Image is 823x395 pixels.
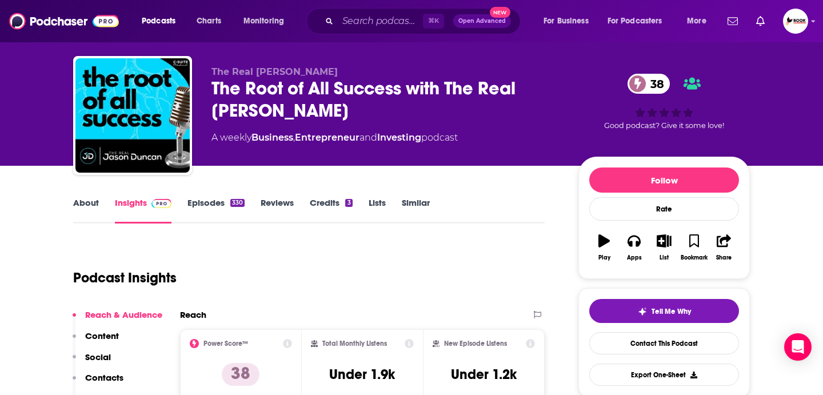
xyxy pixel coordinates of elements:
img: tell me why sparkle [638,307,647,316]
h2: Total Monthly Listens [322,340,387,348]
span: Good podcast? Give it some love! [604,121,724,130]
button: Show profile menu [783,9,808,34]
div: A weekly podcast [211,131,458,145]
img: Podchaser - Follow, Share and Rate Podcasts [9,10,119,32]
button: open menu [679,12,721,30]
a: Reviews [261,197,294,224]
img: User Profile [783,9,808,34]
p: Contacts [85,372,123,383]
button: Reach & Audience [73,309,162,330]
h1: Podcast Insights [73,269,177,286]
h3: Under 1.9k [329,366,395,383]
button: Export One-Sheet [589,364,739,386]
button: Bookmark [679,227,709,268]
a: 38 [628,74,670,94]
span: and [359,132,377,143]
a: Similar [402,197,430,224]
button: Open AdvancedNew [453,14,511,28]
a: Episodes330 [187,197,245,224]
span: New [490,7,510,18]
span: For Podcasters [608,13,662,29]
button: open menu [600,12,679,30]
img: The Root of All Success with The Real Jason Duncan [75,58,190,173]
button: open menu [134,12,190,30]
span: Charts [197,13,221,29]
button: tell me why sparkleTell Me Why [589,299,739,323]
div: 3 [345,199,352,207]
a: Contact This Podcast [589,332,739,354]
a: Investing [377,132,421,143]
a: Show notifications dropdown [752,11,769,31]
img: Podchaser Pro [151,199,171,208]
div: Share [716,254,732,261]
button: open menu [536,12,603,30]
div: 330 [230,199,245,207]
div: Apps [627,254,642,261]
span: The Real [PERSON_NAME] [211,66,338,77]
h2: New Episode Listens [444,340,507,348]
a: Charts [189,12,228,30]
p: Content [85,330,119,341]
p: 38 [222,363,259,386]
a: Credits3 [310,197,352,224]
button: Apps [619,227,649,268]
h2: Reach [180,309,206,320]
button: Play [589,227,619,268]
a: Business [251,132,293,143]
a: Entrepreneur [295,132,359,143]
span: Open Advanced [458,18,506,24]
p: Social [85,352,111,362]
div: Play [598,254,610,261]
h2: Power Score™ [203,340,248,348]
button: Contacts [73,372,123,393]
div: Search podcasts, credits, & more... [317,8,532,34]
button: Follow [589,167,739,193]
div: 38Good podcast? Give it some love! [578,66,750,137]
span: Podcasts [142,13,175,29]
span: For Business [544,13,589,29]
div: Bookmark [681,254,708,261]
span: , [293,132,295,143]
input: Search podcasts, credits, & more... [338,12,423,30]
a: Lists [369,197,386,224]
div: Open Intercom Messenger [784,333,812,361]
h3: Under 1.2k [451,366,517,383]
a: Show notifications dropdown [723,11,742,31]
p: Reach & Audience [85,309,162,320]
button: List [649,227,679,268]
span: Logged in as BookLaunchers [783,9,808,34]
button: Social [73,352,111,373]
button: open menu [235,12,299,30]
a: About [73,197,99,224]
div: List [660,254,669,261]
span: Tell Me Why [652,307,691,316]
span: More [687,13,706,29]
button: Content [73,330,119,352]
span: 38 [639,74,670,94]
span: Monitoring [243,13,284,29]
span: ⌘ K [423,14,444,29]
div: Rate [589,197,739,221]
a: InsightsPodchaser Pro [115,197,171,224]
button: Share [709,227,739,268]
